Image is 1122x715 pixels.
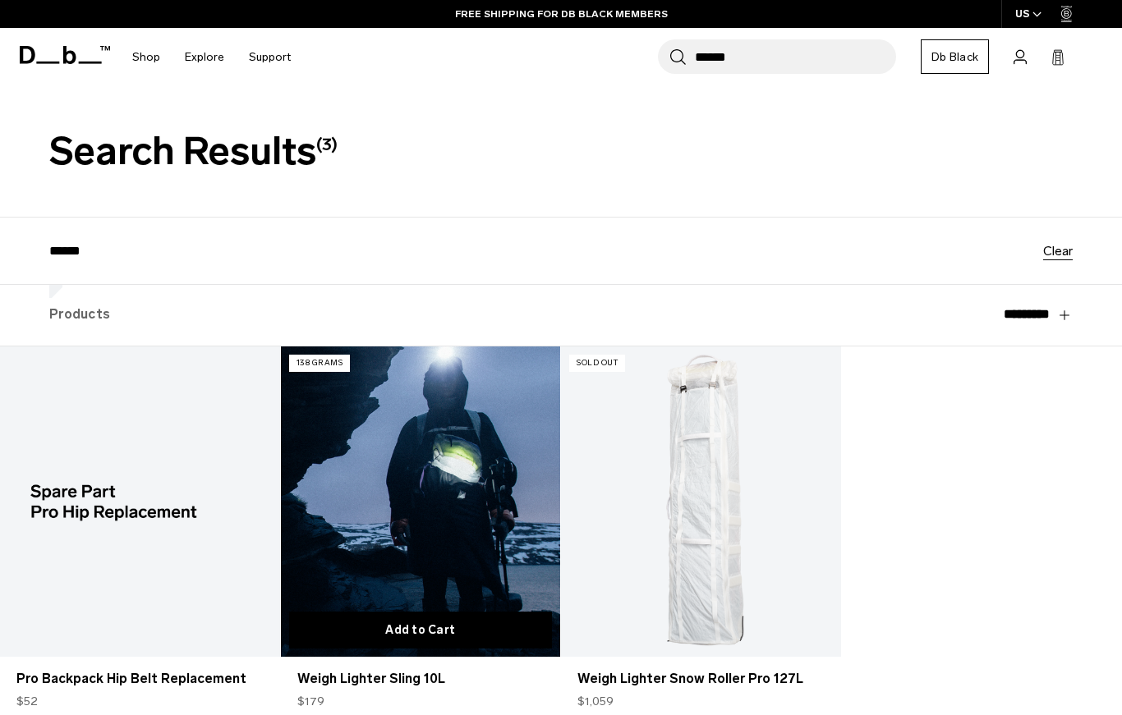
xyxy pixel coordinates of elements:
[455,7,668,21] a: FREE SHIPPING FOR DB BLACK MEMBERS
[49,285,110,344] label: Products
[289,612,553,649] button: Add to Cart
[1043,244,1073,257] button: Clear
[49,128,338,174] span: Search Results
[289,355,351,372] p: 138 grams
[577,669,825,689] a: Weigh Lighter Snow Roller Pro 127L
[132,28,160,86] a: Shop
[921,39,989,74] a: Db Black
[297,693,324,710] span: $179
[297,669,545,689] a: Weigh Lighter Sling 10L
[120,28,303,86] nav: Main Navigation
[577,693,614,710] span: $1,059
[16,693,38,710] span: $52
[569,355,625,372] p: Sold Out
[281,346,561,657] a: Weigh Lighter Sling 10L
[185,28,224,86] a: Explore
[16,669,264,689] a: Pro Backpack Hip Belt Replacement
[249,28,291,86] a: Support
[561,346,841,657] a: Weigh Lighter Snow Roller Pro 127L
[316,134,338,154] span: (3)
